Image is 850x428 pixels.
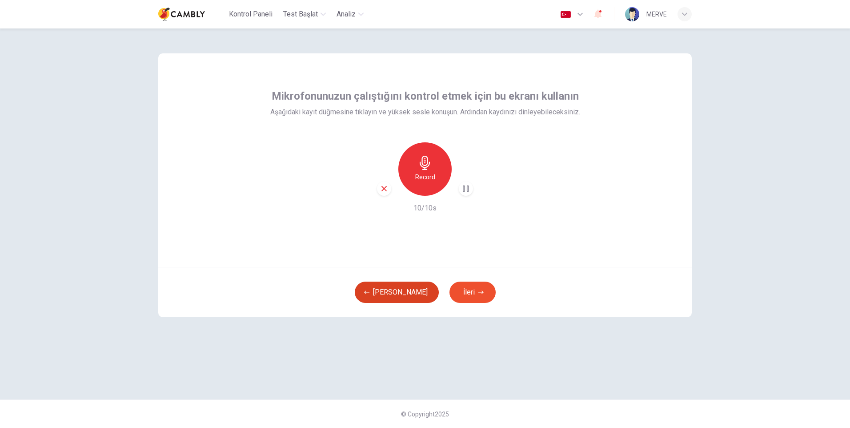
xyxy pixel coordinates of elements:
img: Cambly logo [158,5,205,23]
span: Kontrol Paneli [229,9,273,20]
span: Analiz [337,9,356,20]
button: Analiz [333,6,367,22]
h6: Record [415,172,435,182]
button: Record [398,142,452,196]
span: © Copyright 2025 [401,411,449,418]
button: İleri [449,282,496,303]
span: Aşağıdaki kayıt düğmesine tıklayın ve yüksek sesle konuşun. Ardından kaydınızı dinleyebileceksiniz. [270,107,580,117]
div: MERVE [646,9,667,20]
a: Cambly logo [158,5,225,23]
button: [PERSON_NAME] [355,282,439,303]
span: Test Başlat [283,9,318,20]
button: Kontrol Paneli [225,6,276,22]
img: tr [560,11,571,18]
img: Profile picture [625,7,639,21]
h6: 10/10s [413,203,437,214]
button: Test Başlat [280,6,329,22]
span: Mikrofonunuzun çalıştığını kontrol etmek için bu ekranı kullanın [272,89,579,103]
